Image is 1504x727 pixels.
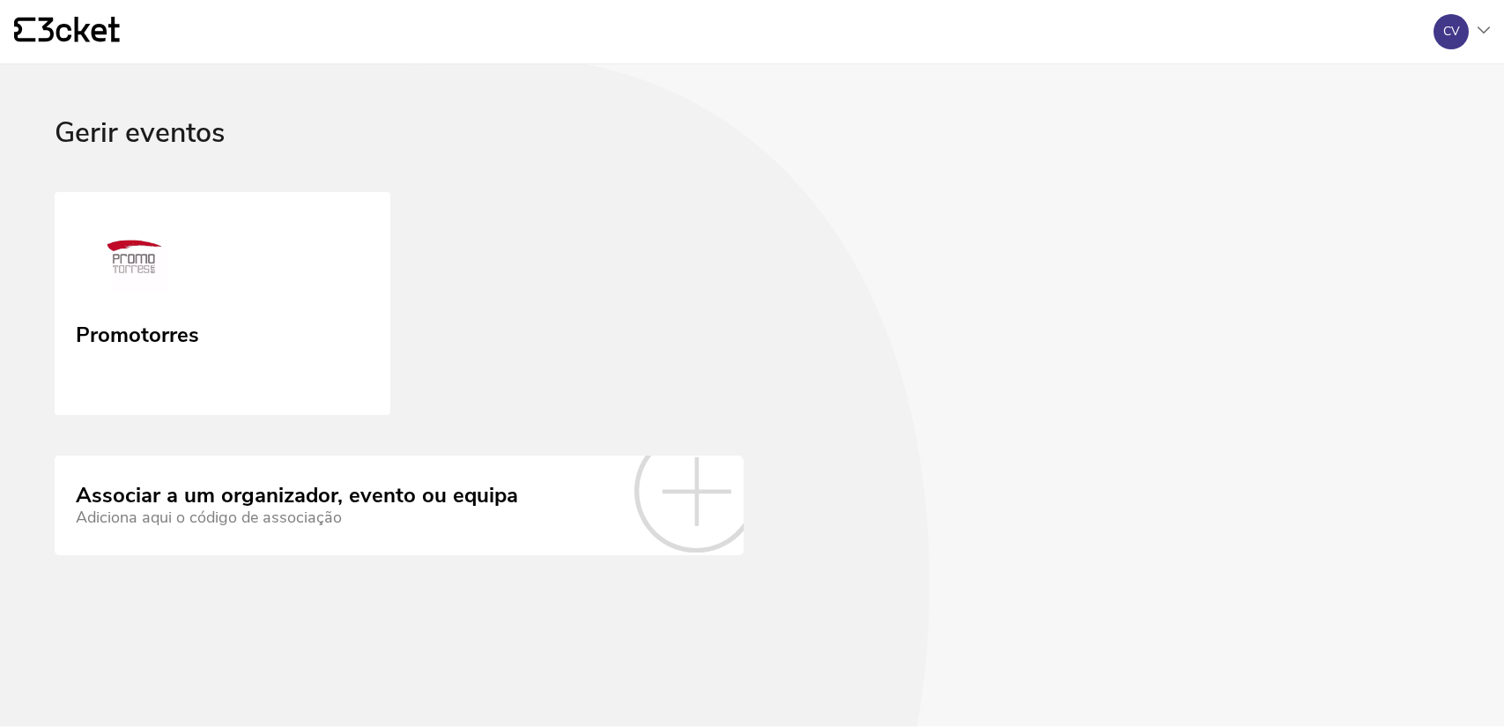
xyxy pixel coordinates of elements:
[76,484,518,508] div: Associar a um organizador, evento ou equipa
[76,316,199,348] div: Promotorres
[55,192,390,416] a: Promotorres Promotorres
[1443,25,1460,39] div: CV
[76,220,190,300] img: Promotorres
[14,18,35,42] g: {' '}
[55,456,744,554] a: Associar a um organizador, evento ou equipa Adiciona aqui o código de associação
[14,17,120,47] a: {' '}
[55,117,1449,192] div: Gerir eventos
[76,508,518,527] div: Adiciona aqui o código de associação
